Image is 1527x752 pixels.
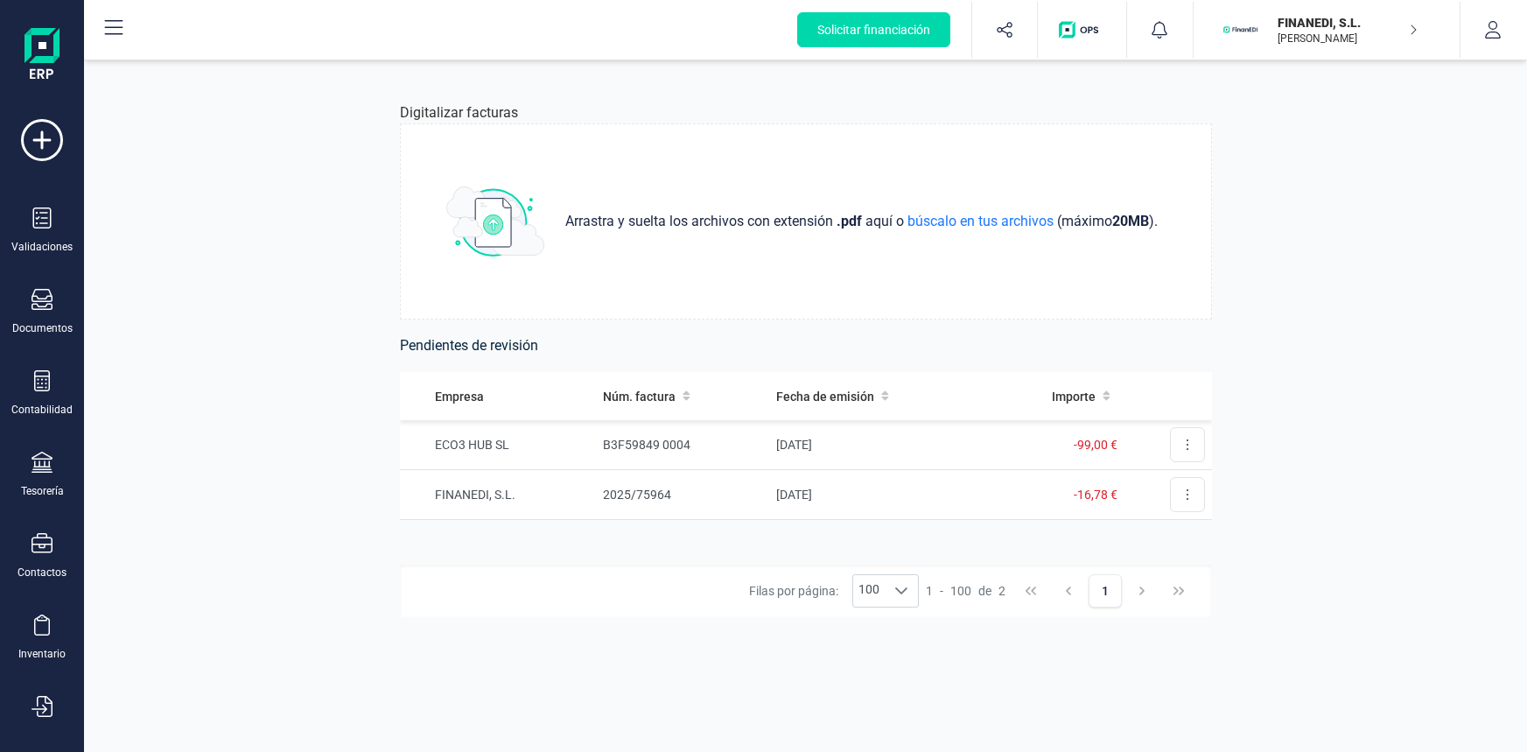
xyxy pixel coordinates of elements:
[1112,213,1149,229] strong: 20 MB
[998,582,1005,600] span: 2
[11,240,73,254] div: Validaciones
[950,582,971,600] span: 100
[1215,2,1439,58] button: FIFINANEDI, S.L.[PERSON_NAME]
[817,21,930,39] span: Solicitar financiación
[1074,488,1117,502] span: -16,78 €
[1059,21,1105,39] img: Logo de OPS
[1052,574,1085,608] button: Previous Page
[25,28,60,84] img: Logo Finanedi
[596,470,769,520] td: 2025/75964
[1278,14,1418,32] p: FINANEDI, S.L.
[435,388,484,405] span: Empresa
[565,211,837,232] span: Arrastra y suelta los archivos con extensión
[11,403,73,417] div: Contabilidad
[400,102,518,123] p: Digitalizar facturas
[446,186,544,257] img: subir_archivo
[400,334,1212,358] h6: Pendientes de revisión
[904,213,1057,229] span: búscalo en tus archivos
[926,582,933,600] span: 1
[853,575,885,607] span: 100
[18,566,67,580] div: Contactos
[776,388,874,405] span: Fecha de emisión
[1163,574,1196,608] button: Last Page
[1074,438,1117,452] span: -99,00 €
[558,211,1165,232] p: aquí o (máximo ) .
[1048,2,1116,58] button: Logo de OPS
[12,321,73,335] div: Documentos
[1278,32,1418,46] p: [PERSON_NAME]
[18,647,66,661] div: Inventario
[603,388,676,405] span: Núm. factura
[769,470,984,520] td: [DATE]
[1052,388,1096,405] span: Importe
[978,582,991,600] span: de
[400,470,596,520] td: FINANEDI, S.L.
[797,12,950,47] button: Solicitar financiación
[21,484,64,498] div: Tesorería
[1125,574,1159,608] button: Next Page
[1222,11,1260,49] img: FI
[769,420,984,470] td: [DATE]
[837,213,862,229] strong: .pdf
[749,574,919,608] div: Filas por página:
[1014,574,1047,608] button: First Page
[1089,574,1122,608] button: Page 1
[926,582,1005,600] div: -
[596,420,769,470] td: B3F59849 0004
[400,420,596,470] td: ECO3 HUB SL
